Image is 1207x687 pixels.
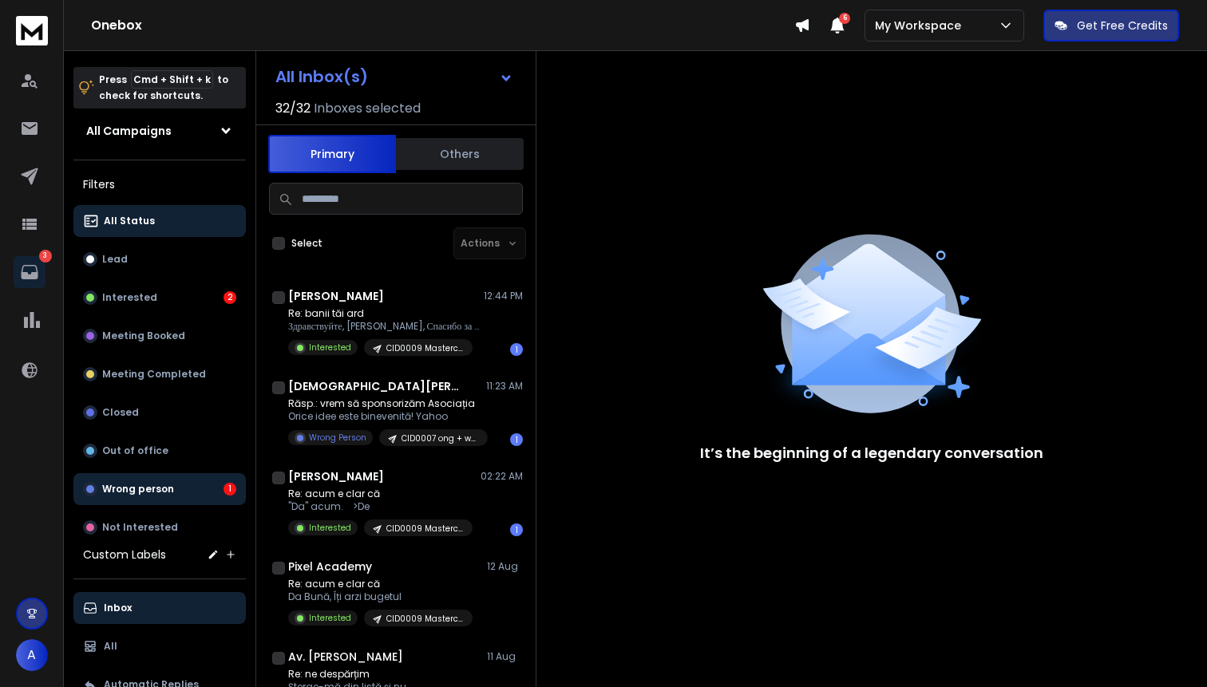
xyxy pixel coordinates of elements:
[288,397,480,410] p: Răsp.: vrem să sponsorizăm Asociația
[263,61,526,93] button: All Inbox(s)
[291,237,323,250] label: Select
[73,282,246,314] button: Interested2
[484,290,523,302] p: 12:44 PM
[386,342,463,354] p: CID0009 Masterclass + [DATE] + iHub + Clienți B2B pe Pilot Automat – cu AI și Cold Email
[288,500,473,513] p: "Da" acum. >De
[102,444,168,457] p: Out of office
[102,368,206,381] p: Meeting Completed
[268,135,396,173] button: Primary
[102,291,157,304] p: Interested
[104,640,117,653] p: All
[224,291,236,304] div: 2
[288,578,473,590] p: Re: acum e clar că
[386,613,463,625] p: CID0009 Masterclass + [DATE] + iHub + Clienți B2B pe Pilot Automat – cu AI și Cold Email
[288,468,384,484] h1: [PERSON_NAME]
[510,343,523,356] div: 1
[73,630,246,662] button: All
[73,115,246,147] button: All Campaigns
[104,602,132,614] p: Inbox
[73,435,246,467] button: Out of office
[275,99,311,118] span: 32 / 32
[487,560,523,573] p: 12 Aug
[73,511,246,543] button: Not Interested
[487,650,523,663] p: 11 Aug
[102,521,178,534] p: Not Interested
[83,547,166,563] h3: Custom Labels
[102,483,174,496] p: Wrong person
[288,288,384,304] h1: [PERSON_NAME]
[875,18,968,34] p: My Workspace
[1043,10,1179,41] button: Get Free Credits
[288,307,480,320] p: Re: banii tăi ard
[700,442,1043,464] p: It’s the beginning of a legendary conversation
[309,342,351,353] p: Interested
[39,250,52,263] p: 3
[99,72,228,104] p: Press to check for shortcuts.
[14,256,46,288] a: 3
[73,173,246,195] h3: Filters
[288,410,480,423] p: Orice idee este binevenită! Yahoo
[73,473,246,505] button: Wrong person1
[91,16,794,35] h1: Onebox
[402,432,478,444] p: CID0007 ong + workshop
[288,320,480,333] p: Здравствуйте, [PERSON_NAME], Спасибо за ваше
[288,590,473,603] p: Da Bună, Îți arzi bugetul
[288,649,403,665] h1: Av. [PERSON_NAME]
[288,668,480,681] p: Re: ne despărțim
[288,488,473,500] p: Re: acum e clar că
[102,330,185,342] p: Meeting Booked
[102,406,139,419] p: Closed
[486,380,523,393] p: 11:23 AM
[396,136,524,172] button: Others
[224,483,236,496] div: 1
[102,253,128,266] p: Lead
[839,13,850,24] span: 6
[275,69,368,85] h1: All Inbox(s)
[309,522,351,534] p: Interested
[86,123,172,139] h1: All Campaigns
[1077,18,1168,34] p: Get Free Credits
[73,243,246,275] button: Lead
[104,215,155,227] p: All Status
[16,16,48,45] img: logo
[73,320,246,352] button: Meeting Booked
[386,523,463,535] p: CID0009 Masterclass + [DATE] + iHub + Clienți B2B pe Pilot Automat – cu AI și Cold Email
[481,470,523,483] p: 02:22 AM
[309,612,351,624] p: Interested
[288,559,372,574] h1: Pixel Academy
[309,432,366,444] p: Wrong Person
[288,378,464,394] h1: [DEMOGRAPHIC_DATA][PERSON_NAME]
[510,523,523,536] div: 1
[73,397,246,428] button: Closed
[314,99,421,118] h3: Inboxes selected
[16,639,48,671] button: A
[73,205,246,237] button: All Status
[131,70,213,89] span: Cmd + Shift + k
[510,433,523,446] div: 1
[73,592,246,624] button: Inbox
[73,358,246,390] button: Meeting Completed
